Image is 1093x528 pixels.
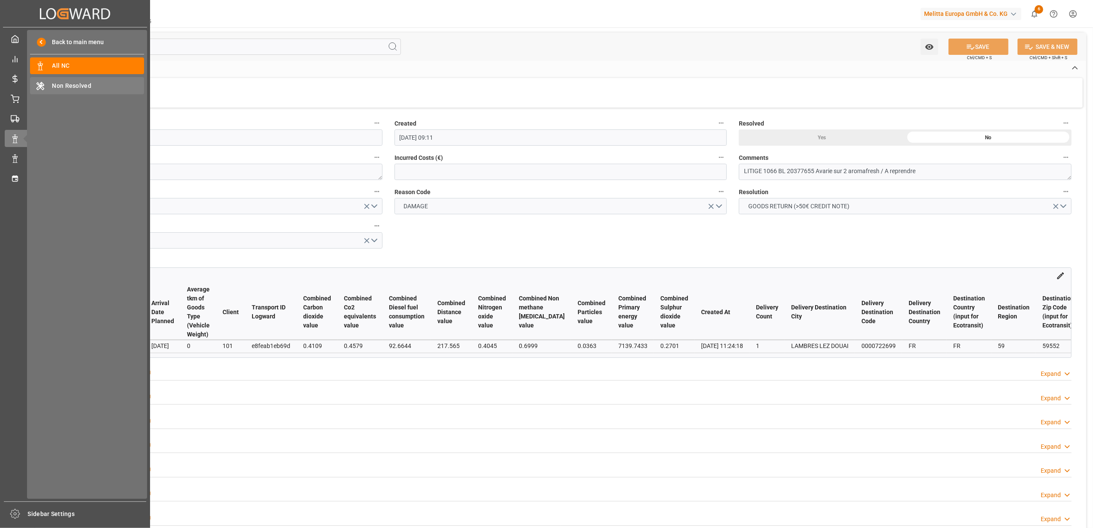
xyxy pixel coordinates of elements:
span: Resolved [739,119,764,128]
th: Combined Nitrogen oxide value [472,285,512,340]
div: 0.4045 [478,341,506,351]
th: Combined Diesel fuel consumption value [382,285,431,340]
th: Client [216,285,245,340]
span: Ctrl/CMD + S [967,54,992,61]
button: Responsible Party [371,186,382,197]
div: 0.4109 [303,341,331,351]
button: Reason Code [716,186,727,197]
button: Resolution [1060,186,1072,197]
div: 0.6999 [519,341,565,351]
input: DD-MM-YYYY HH:MM [394,129,727,146]
div: Expand [1041,442,1061,451]
div: LAMBRES LEZ DOUAI [791,341,849,351]
div: 59552 [1042,341,1074,351]
button: SAVE [948,39,1009,55]
textarea: LITIGE 1066 BL 20377655 Avarie sur 2 aromafresh / A reprendre [739,164,1072,180]
span: Sidebar Settings [28,510,147,519]
span: 6 [1035,5,1043,14]
span: Ctrl/CMD + Shift + S [1030,54,1067,61]
button: Incurred Costs (€) [716,152,727,163]
div: 0000722699 [861,341,896,351]
div: 0.2701 [660,341,688,351]
div: Expand [1041,418,1061,427]
button: Help Center [1044,4,1063,24]
th: Combined Sulphur dioxide value [654,285,695,340]
button: Updated [371,117,382,129]
th: Delivery Destination Country [902,285,947,340]
span: All NC [52,61,145,70]
a: Rate Management [5,70,145,87]
span: Resolution [739,188,768,197]
div: 7139.7433 [618,341,647,351]
a: Non Resolved [30,77,144,94]
a: All NC [30,57,144,74]
button: SAVE & NEW [1018,39,1078,55]
span: Created [394,119,416,128]
div: 59 [998,341,1030,351]
div: 92.6644 [389,341,425,351]
div: Expand [1041,369,1061,378]
span: DAMAGE [399,202,432,211]
div: FR [953,341,985,351]
div: 101 [223,341,239,351]
div: 0.0363 [578,341,605,351]
button: open menu [739,198,1072,214]
div: Yes [739,129,905,146]
textarea: e8feab1eb69d [50,164,382,180]
th: Combined Distance value [431,285,472,340]
span: Incurred Costs (€) [394,153,443,162]
button: open menu [921,39,938,55]
button: open menu [50,232,382,249]
th: Delivery Destination City [785,285,855,340]
th: Combined Primary energy value [612,285,654,340]
button: Comments [1060,152,1072,163]
input: DD-MM-YYYY HH:MM [50,129,382,146]
div: No [905,129,1072,146]
div: Melitta Europa GmbH & Co. KG [921,8,1021,20]
a: Control Tower [5,50,145,67]
span: Non Resolved [52,81,145,90]
th: Delivery Count [750,285,785,340]
span: Back to main menu [46,38,104,47]
th: Combined Particles value [571,285,612,340]
th: Delivery Destination Code [855,285,902,340]
div: Expand [1041,491,1061,500]
a: Order Management [5,90,145,107]
a: Data Management [5,150,145,167]
div: Expand [1041,466,1061,475]
th: Average tkm of Goods Type (Vehicle Weight) [181,285,216,340]
button: Transport ID Logward * [371,152,382,163]
div: 0.4579 [344,341,376,351]
button: Cost Ownership [371,220,382,231]
a: Transport Management [5,110,145,127]
th: Arrival Date Planned [145,285,181,340]
th: Transport ID Logward [245,285,297,340]
th: Combined Carbon dioxide value [297,285,337,340]
button: open menu [50,198,382,214]
div: Expand [1041,394,1061,403]
th: Combined Non methane [MEDICAL_DATA] value [512,285,571,340]
div: FR [909,341,940,351]
div: 217.565 [437,341,465,351]
a: My Cockpit [5,30,145,47]
input: Search Fields [39,39,401,55]
button: Created [716,117,727,129]
a: Timeslot Management [5,170,145,186]
th: Combined Co2 equivalents value [337,285,382,340]
div: 1 [756,341,778,351]
div: Expand [1041,515,1061,524]
button: show 6 new notifications [1025,4,1044,24]
span: GOODS RETURN (>50€ CREDIT NOTE) [744,202,854,211]
span: Comments [739,153,768,162]
div: [DATE] 11:24:18 [701,341,743,351]
button: Resolved [1060,117,1072,129]
th: Destination Zip Code (input for Ecotransit) [1036,285,1081,340]
th: Destination Country (input for Ecotransit) [947,285,991,340]
th: Created At [695,285,750,340]
div: [DATE] [151,341,174,351]
div: 0 [187,341,210,351]
button: open menu [394,198,727,214]
div: e8feab1eb69d [252,341,290,351]
th: Destination Region [991,285,1036,340]
span: Reason Code [394,188,431,197]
